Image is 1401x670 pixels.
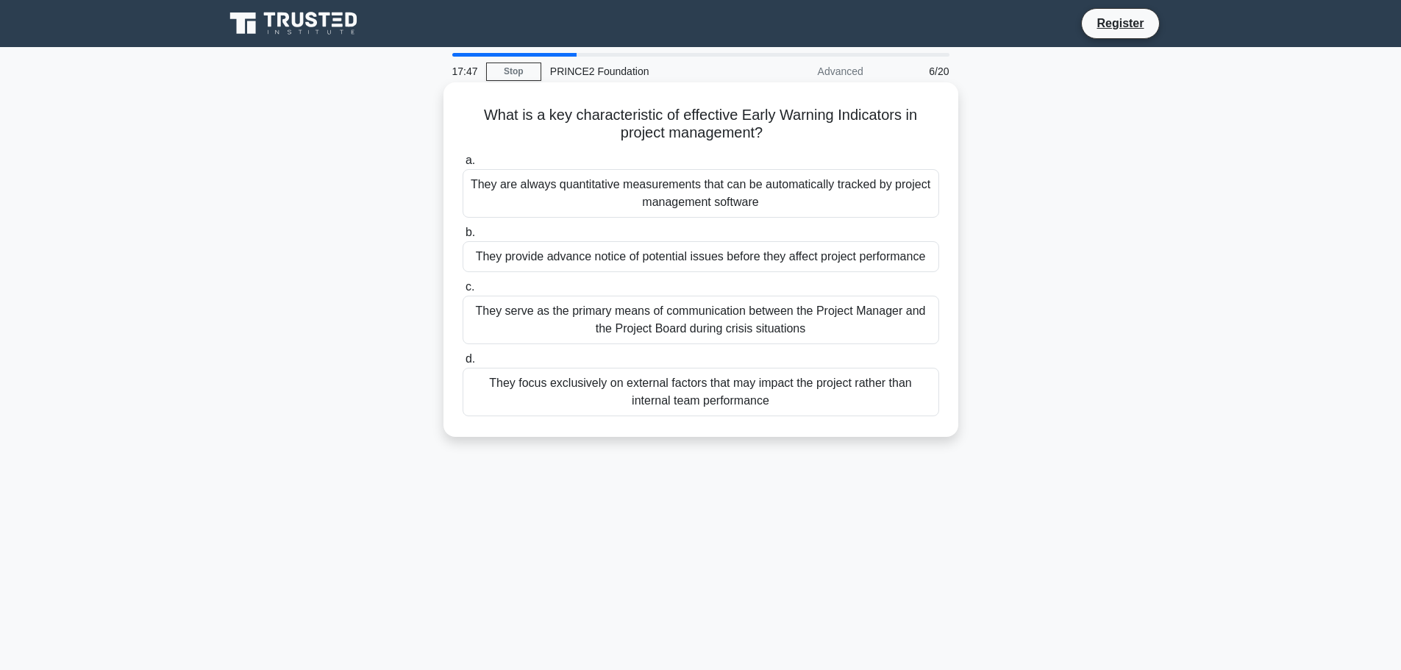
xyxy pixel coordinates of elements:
[461,106,941,143] h5: What is a key characteristic of effective Early Warning Indicators in project management?
[463,296,939,344] div: They serve as the primary means of communication between the Project Manager and the Project Boar...
[463,368,939,416] div: They focus exclusively on external factors that may impact the project rather than internal team ...
[443,57,486,86] div: 17:47
[541,57,744,86] div: PRINCE2 Foundation
[466,280,474,293] span: c.
[872,57,958,86] div: 6/20
[1088,14,1152,32] a: Register
[466,154,475,166] span: a.
[744,57,872,86] div: Advanced
[466,352,475,365] span: d.
[466,226,475,238] span: b.
[463,169,939,218] div: They are always quantitative measurements that can be automatically tracked by project management...
[463,241,939,272] div: They provide advance notice of potential issues before they affect project performance
[486,63,541,81] a: Stop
